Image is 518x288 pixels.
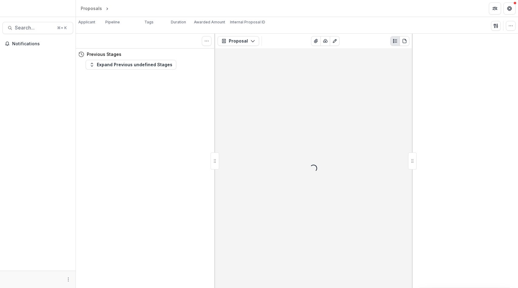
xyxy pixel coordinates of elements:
p: Duration [171,19,186,25]
div: Proposals [81,5,102,12]
p: Awarded Amount [194,19,225,25]
button: Plaintext view [390,36,400,46]
p: Internal Proposal ID [230,19,265,25]
button: Search... [2,22,73,34]
div: ⌘ + K [56,25,68,31]
button: Notifications [2,39,73,49]
button: Expand Previous undefined Stages [86,60,176,70]
button: Toggle View Cancelled Tasks [202,36,212,46]
p: Pipeline [105,19,120,25]
button: PDF view [400,36,409,46]
button: Proposal [218,36,259,46]
a: Proposals [78,4,104,13]
button: More [65,276,72,283]
span: Notifications [12,41,71,46]
p: Tags [144,19,154,25]
button: View Attached Files [311,36,321,46]
span: Search... [15,25,53,31]
button: Partners [489,2,501,15]
p: Applicant [78,19,95,25]
h4: Previous Stages [87,51,121,57]
button: Edit as form [330,36,340,46]
button: Get Help [503,2,516,15]
nav: breadcrumb [78,4,136,13]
